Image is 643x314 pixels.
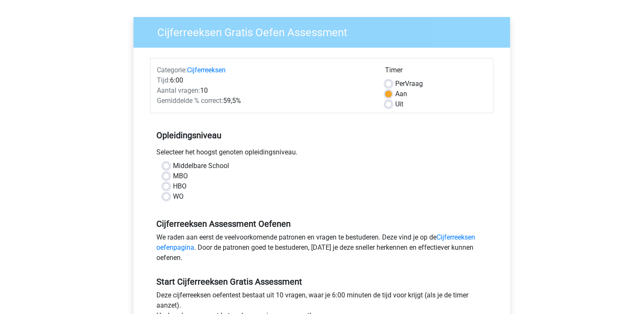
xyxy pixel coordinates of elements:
[173,191,184,202] label: WO
[150,86,379,96] div: 10
[157,76,170,84] span: Tijd:
[395,79,423,89] label: Vraag
[395,89,407,99] label: Aan
[150,75,379,86] div: 6:00
[157,97,223,105] span: Gemiddelde % correct:
[187,66,226,74] a: Cijferreeksen
[385,65,487,79] div: Timer
[173,161,229,171] label: Middelbare School
[147,23,504,39] h3: Cijferreeksen Gratis Oefen Assessment
[150,147,493,161] div: Selecteer het hoogst genoten opleidingsniveau.
[156,127,487,144] h5: Opleidingsniveau
[157,66,187,74] span: Categorie:
[156,219,487,229] h5: Cijferreeksen Assessment Oefenen
[150,232,493,266] div: We raden aan eerst de veelvoorkomende patronen en vragen te bestuderen. Deze vind je op de . Door...
[395,99,403,109] label: Uit
[157,86,200,94] span: Aantal vragen:
[150,96,379,106] div: 59,5%
[395,80,405,88] span: Per
[173,171,188,181] label: MBO
[173,181,187,191] label: HBO
[156,277,487,287] h5: Start Cijferreeksen Gratis Assessment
